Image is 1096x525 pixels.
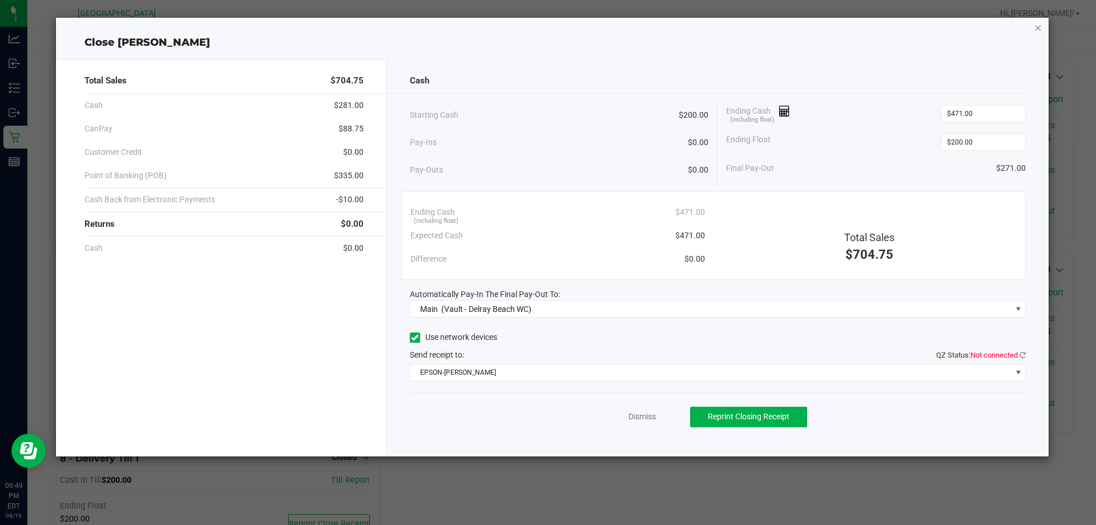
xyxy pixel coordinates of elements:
[84,212,364,237] div: Returns
[996,162,1026,174] span: $271.00
[845,247,893,262] span: $704.75
[708,412,789,421] span: Reprint Closing Receipt
[336,194,364,206] span: -$10.00
[726,134,771,151] span: Ending Float
[688,164,708,176] span: $0.00
[675,230,705,242] span: $471.00
[84,123,112,135] span: CanPay
[84,74,127,87] span: Total Sales
[441,304,531,314] span: (Vault - Delray Beach WC)
[684,253,705,265] span: $0.00
[343,242,364,254] span: $0.00
[339,123,364,135] span: $88.75
[11,434,46,468] iframe: Resource center
[84,194,215,206] span: Cash Back from Electronic Payments
[410,164,443,176] span: Pay-Outs
[675,206,705,218] span: $471.00
[56,35,1049,50] div: Close [PERSON_NAME]
[84,170,167,182] span: Point of Banking (POB)
[331,74,364,87] span: $704.75
[410,74,429,87] span: Cash
[970,351,1018,359] span: Not connected
[84,146,142,158] span: Customer Credit
[84,99,103,111] span: Cash
[414,217,458,226] span: (including float)
[334,170,364,182] span: $335.00
[410,290,560,299] span: Automatically Pay-In The Final Pay-Out To:
[690,407,807,427] button: Reprint Closing Receipt
[726,105,790,122] span: Ending Cash
[420,304,438,314] span: Main
[410,109,458,121] span: Starting Cash
[334,99,364,111] span: $281.00
[410,331,497,343] label: Use network devices
[410,364,1012,380] span: EPSON-[PERSON_NAME]
[410,137,437,149] span: Pay-Ins
[410,253,446,265] span: Difference
[688,137,708,149] span: $0.00
[844,231,894,243] span: Total Sales
[936,351,1026,359] span: QZ Status:
[628,411,656,423] a: Dismiss
[726,162,774,174] span: Final Pay-Out
[730,115,775,125] span: (including float)
[410,206,455,218] span: Ending Cash
[679,109,708,121] span: $200.00
[410,350,464,359] span: Send receipt to:
[84,242,103,254] span: Cash
[343,146,364,158] span: $0.00
[410,230,463,242] span: Expected Cash
[341,218,364,231] span: $0.00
